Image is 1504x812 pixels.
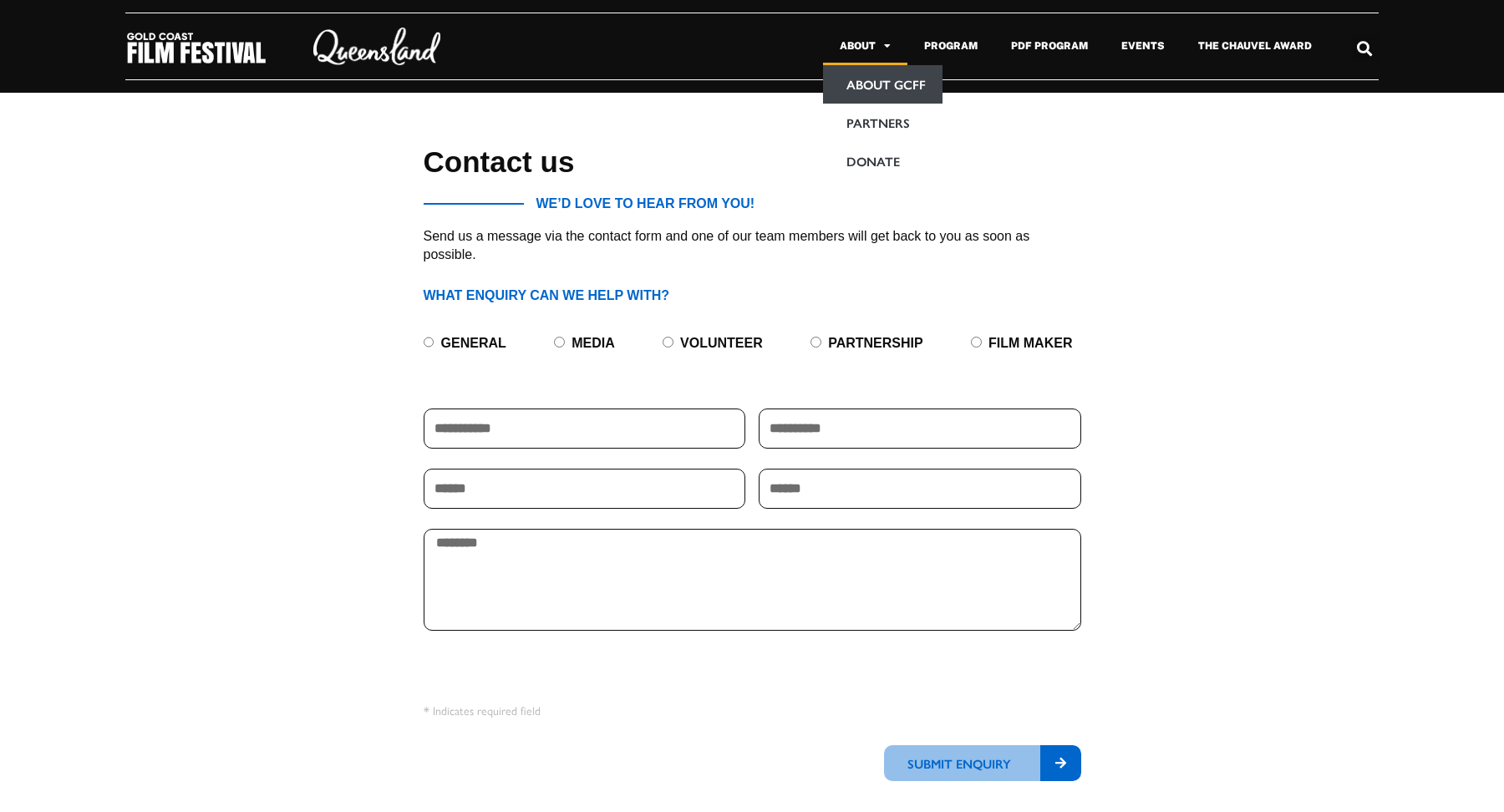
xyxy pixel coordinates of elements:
[424,320,1081,801] form: Contact Form
[994,27,1105,65] a: PDF Program
[823,142,943,180] a: Donate
[828,336,923,350] label: Partnership
[424,147,1081,176] h1: Contact us
[907,27,994,65] a: Program
[480,27,1329,65] nav: Menu
[1181,27,1329,65] a: The Chauvel Award
[680,336,763,350] label: Volunteer
[884,745,1081,781] button: Submit enquiry
[884,745,1040,781] span: Submit enquiry
[1351,34,1379,62] div: Search
[823,27,907,65] a: About
[1105,27,1181,65] a: Events
[988,336,1072,350] label: Film Maker
[823,65,943,104] a: About GCFF
[424,701,678,719] p: * Indicates required field
[424,227,1081,264] p: Send us a message via the contact form and one of our team members will get back to you as soon a...
[441,336,506,350] label: General
[572,336,615,350] label: Media
[536,197,755,211] span: WE’D LOVE TO HEAR FROM YOU!
[823,104,943,142] a: Partners
[424,287,1081,303] h4: What enquiry can we help with?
